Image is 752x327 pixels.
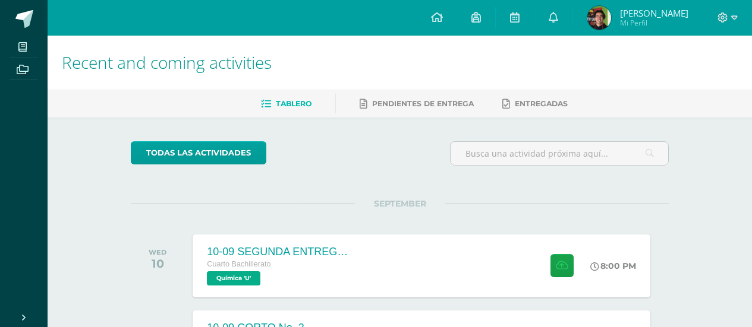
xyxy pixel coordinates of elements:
[207,246,350,258] div: 10-09 SEGUNDA ENTREGA DE GUÍA
[131,141,266,164] a: todas las Actividades
[372,99,474,108] span: Pendientes de entrega
[149,248,166,256] div: WED
[515,99,568,108] span: Entregadas
[62,51,272,74] span: Recent and coming activities
[451,142,668,165] input: Busca una actividad próxima aquí...
[620,18,688,28] span: Mi Perfil
[261,94,312,113] a: Tablero
[149,256,166,271] div: 10
[207,271,260,285] span: Química 'U'
[620,7,688,19] span: [PERSON_NAME]
[590,261,636,271] div: 8:00 PM
[355,198,445,209] span: SEPTEMBER
[502,94,568,113] a: Entregadas
[207,260,270,268] span: Cuarto Bachillerato
[587,6,611,30] img: b1b5c3d4f8297bb08657cb46f4e7b43e.png
[360,94,474,113] a: Pendientes de entrega
[276,99,312,108] span: Tablero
